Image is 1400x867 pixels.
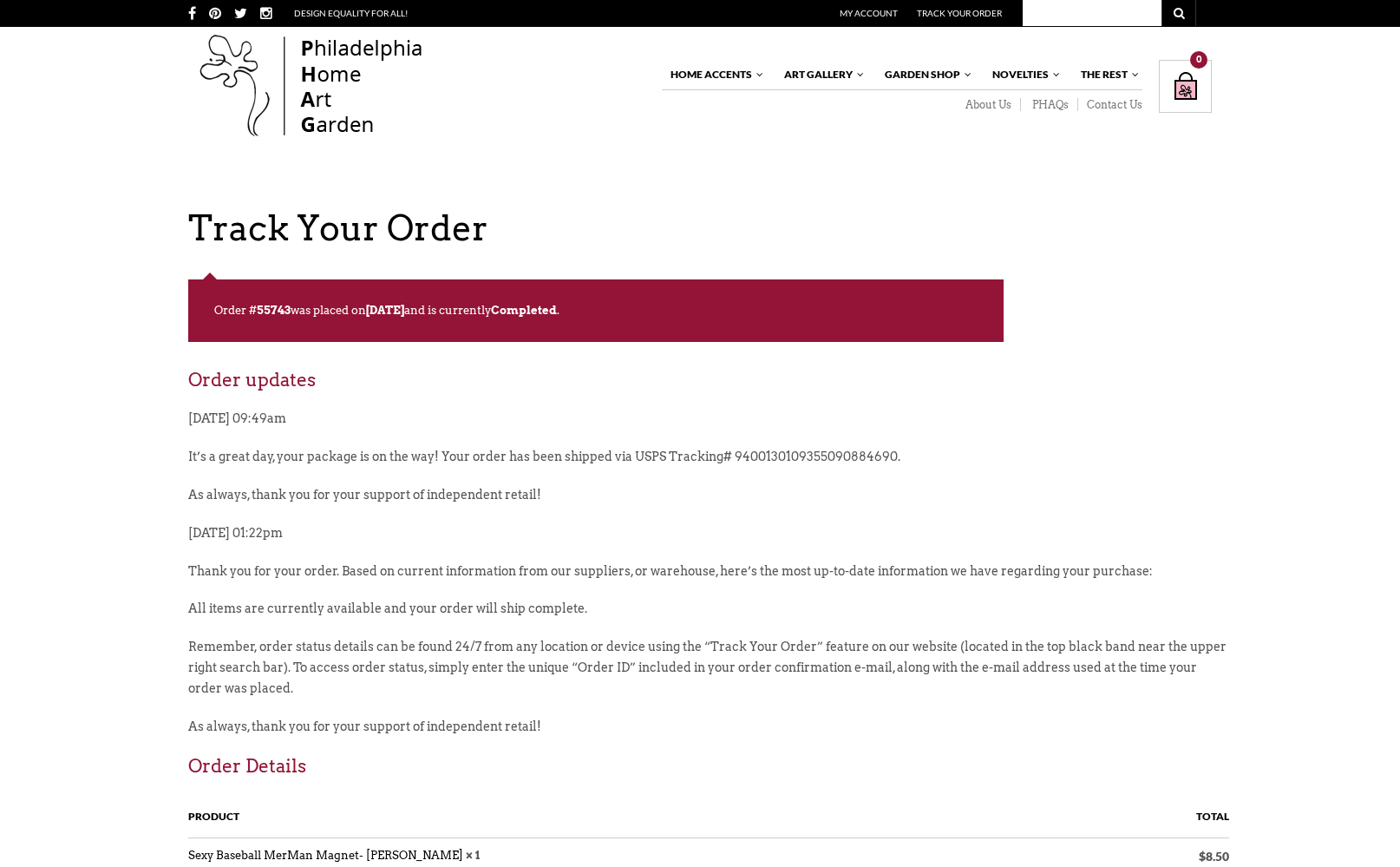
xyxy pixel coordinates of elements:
p: As always, thank you for your support of independent retail! [188,717,1229,755]
a: About Us [954,98,1021,112]
h2: Order Details [188,754,1229,795]
a: Sexy Baseball MerMan Magnet- [PERSON_NAME] [188,849,463,862]
a: PHAQs [1021,98,1078,112]
div: 0 [1190,51,1207,69]
mark: 55743 [257,304,291,317]
p: It’s a great day, your package is on the way! Your order has been shipped via USPS Tracking# 9400... [188,447,1229,485]
mark: Completed [491,304,557,317]
a: The Rest [1072,60,1141,89]
p: [DATE] 09:49am [188,409,1229,447]
th: Product [188,796,937,838]
a: Garden Shop [876,60,973,89]
h2: Order updates [188,368,1229,409]
a: Novelties [984,60,1062,89]
p: Order # was placed on and is currently . [188,279,1004,342]
bdi: 8.50 [1199,849,1229,864]
a: Art Gallery [775,60,866,89]
h1: Track Your Order [188,207,1229,249]
p: [DATE] 01:22pm [188,523,1229,562]
a: Contact Us [1078,98,1142,112]
a: Track Your Order [917,8,1002,18]
a: My Account [840,8,898,18]
span: $ [1199,849,1206,864]
th: Total [937,796,1229,838]
p: Thank you for your order. Based on current information from our suppliers, or warehouse, here’s t... [188,562,1229,600]
strong: × 1 [466,849,480,862]
a: Home Accents [662,60,765,89]
p: Remember, order status details can be found 24/7 from any location or device using the “Track You... [188,637,1229,716]
p: As always, thank you for your support of independent retail! [188,485,1229,523]
mark: [DATE] [366,304,404,317]
p: All items are currently available and your order will ship complete. [188,599,1229,637]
